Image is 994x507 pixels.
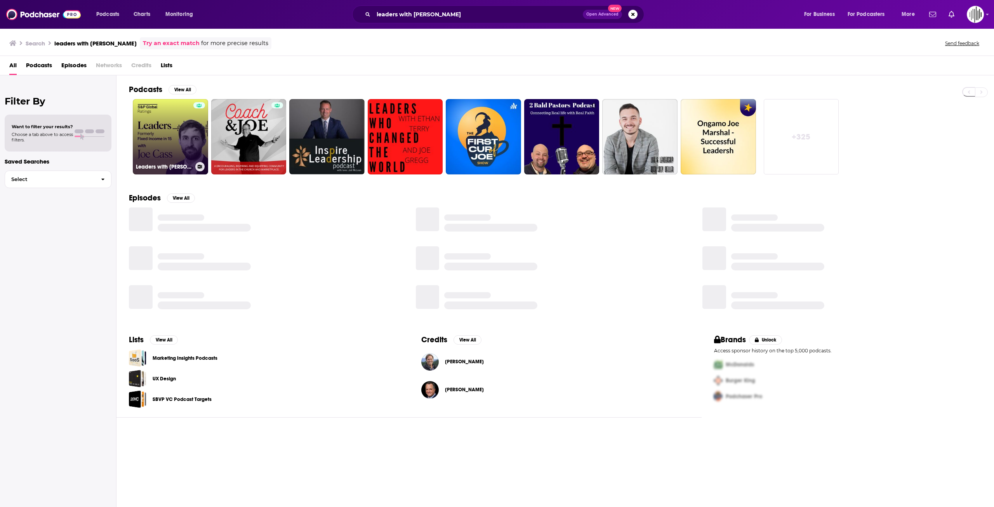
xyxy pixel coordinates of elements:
[445,387,484,393] span: [PERSON_NAME]
[26,59,52,75] a: Podcasts
[150,335,178,345] button: View All
[967,6,984,23] img: User Profile
[91,8,129,21] button: open menu
[131,59,151,75] span: Credits
[134,9,150,20] span: Charts
[153,395,212,404] a: SBVP VC Podcast Targets
[896,8,924,21] button: open menu
[136,164,192,170] h3: Leaders with [PERSON_NAME] - Video
[843,8,896,21] button: open menu
[714,348,982,354] p: Access sponsor history on the top 5,000 podcasts.
[129,335,178,345] a: ListsView All
[421,381,439,399] img: Joe Mathieu
[586,12,619,16] span: Open Advanced
[129,85,196,94] a: PodcastsView All
[445,387,484,393] a: Joe Mathieu
[583,10,622,19] button: Open AdvancedNew
[133,99,208,174] a: Leaders with [PERSON_NAME] - Video
[714,335,746,345] h2: Brands
[201,39,268,48] span: for more precise results
[592,102,596,171] div: 0
[374,8,583,21] input: Search podcasts, credits, & more...
[129,85,162,94] h2: Podcasts
[764,99,839,174] a: +325
[454,335,481,345] button: View All
[799,8,845,21] button: open menu
[161,59,172,75] a: Lists
[945,8,958,21] a: Show notifications dropdown
[129,335,144,345] h2: Lists
[445,359,484,365] a: Joe Hudson
[12,132,73,143] span: Choose a tab above to access filters.
[421,377,689,402] button: Joe MathieuJoe Mathieu
[726,377,755,384] span: Burger King
[5,171,111,188] button: Select
[421,335,447,345] h2: Credits
[96,59,122,75] span: Networks
[967,6,984,23] span: Logged in as gpg2
[26,40,45,47] h3: Search
[608,5,622,12] span: New
[421,353,439,371] img: Joe Hudson
[524,99,600,174] a: 0
[129,193,161,203] h2: Episodes
[711,373,726,389] img: Second Pro Logo
[61,59,87,75] a: Episodes
[169,85,196,94] button: View All
[153,375,176,383] a: UX Design
[5,96,111,107] h2: Filter By
[160,8,203,21] button: open menu
[5,177,95,182] span: Select
[54,40,137,47] h3: leaders with [PERSON_NAME]
[848,9,885,20] span: For Podcasters
[726,393,762,400] span: Podchaser Pro
[12,124,73,129] span: Want to filter your results?
[143,39,200,48] a: Try an exact match
[5,158,111,165] p: Saved Searches
[129,370,146,387] a: UX Design
[943,40,982,47] button: Send feedback
[129,390,146,408] a: SBVP VC Podcast Targets
[9,59,17,75] a: All
[96,9,119,20] span: Podcasts
[167,193,195,203] button: View All
[445,359,484,365] span: [PERSON_NAME]
[165,9,193,20] span: Monitoring
[421,349,689,374] button: Joe HudsonJoe Hudson
[902,9,915,20] span: More
[129,349,146,367] a: Marketing Insights Podcasts
[129,8,155,21] a: Charts
[153,354,217,362] a: Marketing Insights Podcasts
[804,9,835,20] span: For Business
[711,389,726,404] img: Third Pro Logo
[711,357,726,373] img: First Pro Logo
[421,335,481,345] a: CreditsView All
[726,361,754,368] span: McDonalds
[749,335,782,345] button: Unlock
[129,193,195,203] a: EpisodesView All
[6,7,81,22] img: Podchaser - Follow, Share and Rate Podcasts
[360,5,652,23] div: Search podcasts, credits, & more...
[926,8,939,21] a: Show notifications dropdown
[967,6,984,23] button: Show profile menu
